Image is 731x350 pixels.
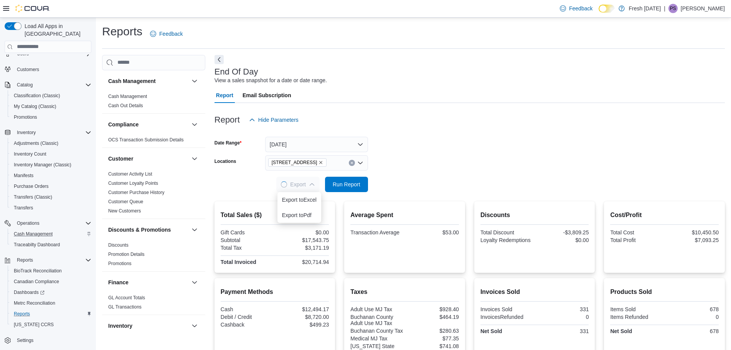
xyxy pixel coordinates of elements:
[108,261,132,266] a: Promotions
[14,335,91,345] span: Settings
[666,306,719,312] div: 678
[666,314,719,320] div: 0
[276,322,329,328] div: $499.23
[11,299,91,308] span: Metrc Reconciliation
[8,192,94,202] button: Transfers (Classic)
[221,229,273,236] div: Gift Cards
[215,115,240,124] h3: Report
[666,237,719,243] div: $7,093.25
[108,121,188,128] button: Compliance
[664,4,665,13] p: |
[610,328,632,334] strong: Net Sold
[108,77,188,85] button: Cash Management
[406,229,459,236] div: $53.00
[8,298,94,309] button: Metrc Reconciliation
[14,219,91,228] span: Operations
[14,128,91,137] span: Inventory
[480,229,533,236] div: Total Discount
[108,242,129,248] span: Discounts
[11,309,33,318] a: Reports
[276,259,329,265] div: $20,714.94
[2,218,94,229] button: Operations
[108,155,133,163] h3: Customer
[599,5,615,13] input: Dark Mode
[569,5,592,12] span: Feedback
[629,4,661,13] p: Fresh [DATE]
[480,306,533,312] div: Invoices Sold
[14,80,36,90] button: Catalog
[610,287,719,297] h2: Products Sold
[14,194,52,200] span: Transfers (Classic)
[350,211,459,220] h2: Average Spent
[108,322,188,330] button: Inventory
[14,268,62,274] span: BioTrack Reconciliation
[14,93,60,99] span: Classification (Classic)
[8,112,94,123] button: Promotions
[108,181,158,186] a: Customer Loyalty Points
[108,155,188,163] button: Customer
[610,229,663,236] div: Total Cost
[681,4,725,13] p: [PERSON_NAME]
[14,65,91,74] span: Customers
[215,158,236,164] label: Locations
[17,257,33,263] span: Reports
[108,77,156,85] h3: Cash Management
[480,328,502,334] strong: Net Sold
[11,320,57,329] a: [US_STATE] CCRS
[333,181,360,188] span: Run Report
[11,160,74,169] a: Inventory Manager (Classic)
[536,328,589,334] div: 331
[102,293,205,315] div: Finance
[276,245,329,251] div: $3,171.19
[8,229,94,239] button: Cash Management
[610,237,663,243] div: Total Profit
[325,177,368,192] button: Run Report
[147,26,186,41] a: Feedback
[215,67,258,76] h3: End Of Day
[17,82,33,88] span: Catalog
[2,255,94,265] button: Reports
[190,120,199,129] button: Compliance
[14,336,36,345] a: Settings
[221,259,256,265] strong: Total Invoiced
[276,306,329,312] div: $12,494.17
[190,225,199,234] button: Discounts & Promotions
[14,103,56,109] span: My Catalog (Classic)
[108,279,129,286] h3: Finance
[350,328,403,334] div: Buchanan County Tax
[258,116,299,124] span: Hide Parameters
[8,170,94,181] button: Manifests
[8,138,94,149] button: Adjustments (Classic)
[221,287,329,297] h2: Payment Methods
[282,197,317,203] span: Export to Excel
[265,137,368,152] button: [DATE]
[108,103,143,108] a: Cash Out Details
[102,169,205,219] div: Customer
[350,306,403,312] div: Adult Use MJ Tax
[8,149,94,159] button: Inventory Count
[14,151,46,157] span: Inventory Count
[246,112,302,128] button: Hide Parameters
[108,137,184,143] a: OCS Transaction Submission Details
[108,171,152,177] a: Customer Activity List
[8,101,94,112] button: My Catalog (Classic)
[108,322,132,330] h3: Inventory
[11,266,65,275] a: BioTrack Reconciliation
[14,183,49,189] span: Purchase Orders
[282,212,317,218] span: Export to Pdf
[668,4,678,13] div: Paige Sampson
[406,314,459,320] div: $464.19
[11,160,91,169] span: Inventory Manager (Classic)
[108,226,188,234] button: Discounts & Promotions
[276,177,319,192] button: LoadingExport
[11,171,91,180] span: Manifests
[108,208,141,214] a: New Customers
[11,277,91,286] span: Canadian Compliance
[11,299,58,308] a: Metrc Reconciliation
[268,158,327,167] span: 2221 N. Belt Highway
[108,304,142,310] span: GL Transactions
[2,127,94,138] button: Inventory
[108,304,142,310] a: GL Transactions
